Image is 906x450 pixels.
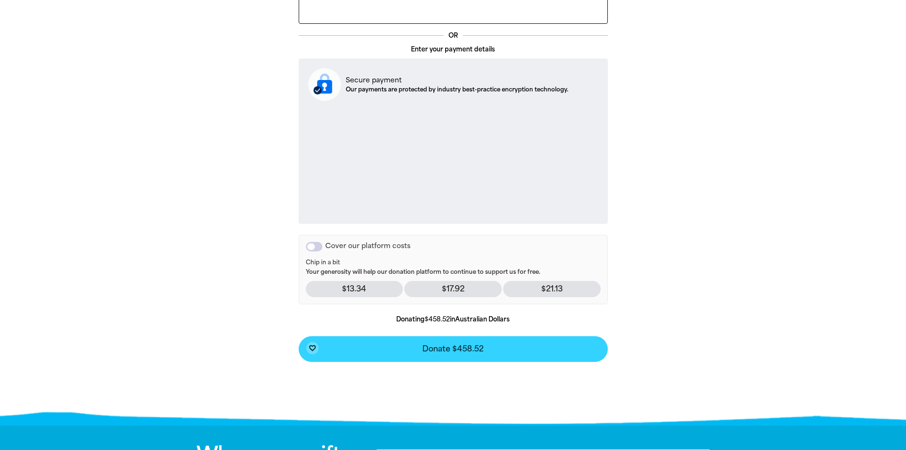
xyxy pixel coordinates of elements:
p: $13.34 [306,281,403,297]
p: Our payments are protected by industry best-practice encryption technology. [346,85,568,94]
p: Enter your payment details [299,45,608,54]
p: $17.92 [404,281,502,297]
button: favorite_borderDonate $458.52 [299,336,608,362]
p: Donating in Australian Dollars [299,315,608,324]
p: Secure payment [346,75,568,85]
p: $21.13 [503,281,601,297]
span: Chip in a bit [306,259,601,267]
button: Cover our platform costs [306,242,322,251]
i: favorite_border [309,344,316,352]
p: OR [444,31,463,40]
span: Donate $458.52 [422,345,484,353]
iframe: Secure payment input frame [306,109,600,216]
b: $458.52 [425,316,450,323]
p: Your generosity will help our donation platform to continue to support us for free. [306,259,601,276]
